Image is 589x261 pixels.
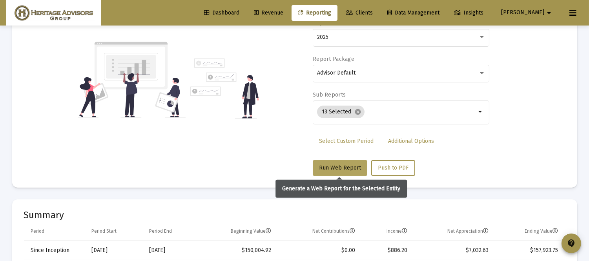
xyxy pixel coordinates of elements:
td: $7,032.63 [413,241,494,260]
td: Column Period [24,222,86,241]
span: Advisor Default [317,69,356,76]
a: Insights [448,5,490,21]
span: Additional Options [388,138,434,144]
label: Report Package [313,56,354,62]
div: [DATE] [149,246,193,254]
img: Dashboard [12,5,95,21]
mat-chip-list: Selection [317,104,476,120]
span: Revenue [254,9,283,16]
img: reporting-alt [190,58,259,119]
div: Ending Value [525,228,558,234]
span: Insights [454,9,483,16]
span: Reporting [298,9,331,16]
div: Beginning Value [231,228,271,234]
td: Column Period End [144,222,198,241]
div: Period [31,228,45,234]
label: Sub Reports [313,91,346,98]
a: Dashboard [198,5,246,21]
a: Revenue [248,5,290,21]
button: [PERSON_NAME] [492,5,563,20]
td: Column Beginning Value [198,222,277,241]
td: Column Ending Value [494,222,565,241]
img: reporting [78,41,186,119]
td: $0.00 [277,241,361,260]
span: Data Management [387,9,439,16]
td: Column Net Contributions [277,222,361,241]
span: [PERSON_NAME] [501,9,544,16]
span: Push to PDF [378,164,408,171]
span: Clients [346,9,373,16]
td: Column Income [361,222,413,241]
a: Reporting [292,5,337,21]
mat-chip: 13 Selected [317,106,365,118]
td: $886.20 [361,241,413,260]
mat-icon: contact_support [567,239,576,248]
span: Dashboard [204,9,239,16]
td: Column Net Appreciation [413,222,494,241]
td: $150,004.92 [198,241,277,260]
span: Run Web Report [319,164,361,171]
td: $157,923.75 [494,241,565,260]
span: Select Custom Period [319,138,374,144]
a: Data Management [381,5,446,21]
div: [DATE] [91,246,138,254]
div: Period Start [91,228,117,234]
mat-icon: arrow_drop_down [544,5,554,21]
td: Since Inception [24,241,86,260]
div: Net Appreciation [447,228,489,234]
mat-icon: arrow_drop_down [476,107,485,117]
span: 2025 [317,34,328,40]
button: Run Web Report [313,160,367,176]
mat-icon: cancel [354,108,361,115]
div: Period End [149,228,172,234]
a: Clients [339,5,379,21]
td: Column Period Start [86,222,144,241]
mat-card-title: Summary [24,211,565,219]
button: Push to PDF [371,160,415,176]
div: Net Contributions [312,228,355,234]
div: Income [387,228,407,234]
